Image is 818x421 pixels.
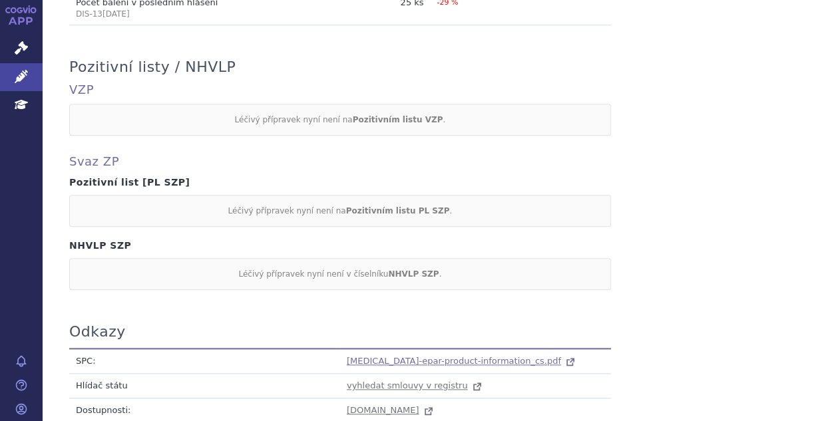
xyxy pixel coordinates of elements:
[69,373,340,398] td: Hlídač státu
[102,9,130,19] span: [DATE]
[69,104,611,136] div: Léčivý přípravek nyní není na .
[69,195,611,227] div: Léčivý přípravek nyní není na .
[69,323,126,341] h3: Odkazy
[388,269,439,279] strong: NHVLP SZP
[347,405,419,415] span: [DOMAIN_NAME]
[69,154,791,169] h4: Svaz ZP
[76,9,243,20] p: DIS-13
[347,405,435,415] a: [DOMAIN_NAME]
[69,240,791,251] h4: NHVLP SZP
[69,59,236,76] h3: Pozitivní listy / NHVLP
[346,206,450,215] strong: Pozitivním listu PL SZP
[69,177,791,188] h4: Pozitivní list [PL SZP]
[353,115,443,124] strong: Pozitivním listu VZP
[347,356,577,366] a: [MEDICAL_DATA]-epar-product-information_cs.pdf
[347,380,468,390] span: vyhledat smlouvy v registru
[69,258,611,290] div: Léčivý přípravek nyní není v číselníku .
[69,82,791,97] h4: VZP
[347,356,561,366] span: [MEDICAL_DATA]-epar-product-information_cs.pdf
[69,349,340,374] td: SPC:
[347,380,484,390] a: vyhledat smlouvy v registru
